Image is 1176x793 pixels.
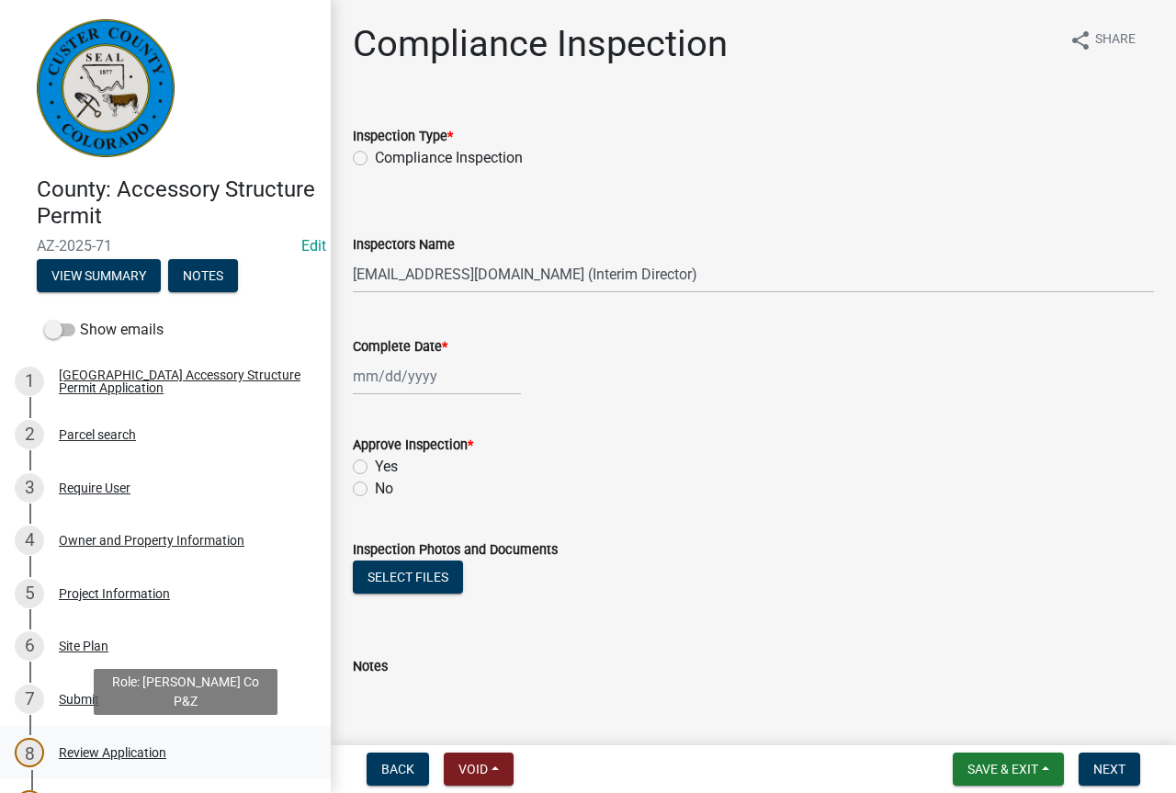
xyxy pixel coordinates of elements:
button: Void [444,753,514,786]
label: Inspection Photos and Documents [353,544,558,557]
div: 5 [15,579,44,608]
div: Review Application [59,746,166,759]
wm-modal-confirm: Summary [37,269,161,284]
button: View Summary [37,259,161,292]
div: [GEOGRAPHIC_DATA] Accessory Structure Permit Application [59,368,301,394]
div: Require User [59,481,130,494]
span: AZ-2025-71 [37,237,294,255]
span: Save & Exit [967,762,1038,776]
div: Project Information [59,587,170,600]
div: Parcel search [59,428,136,441]
label: No [375,478,393,500]
button: shareShare [1055,22,1150,58]
label: Inspection Type [353,130,453,143]
h4: County: Accessory Structure Permit [37,176,316,230]
div: 2 [15,420,44,449]
label: Inspectors Name [353,239,455,252]
label: Notes [353,661,388,674]
span: Next [1093,762,1125,776]
label: Compliance Inspection [375,147,523,169]
span: Void [458,762,488,776]
i: share [1069,29,1091,51]
a: Edit [301,237,326,255]
span: Share [1095,29,1136,51]
input: mm/dd/yyyy [353,357,521,395]
button: Notes [168,259,238,292]
label: Approve Inspection [353,439,473,452]
div: 4 [15,526,44,555]
label: Yes [375,456,398,478]
div: Role: [PERSON_NAME] Co P&Z [94,669,277,715]
div: 7 [15,685,44,714]
button: Select files [353,561,463,594]
div: 8 [15,738,44,767]
label: Complete Date [353,341,447,354]
button: Back [367,753,429,786]
img: Custer County, Colorado [37,19,175,157]
div: Site Plan [59,640,108,652]
wm-modal-confirm: Notes [168,269,238,284]
button: Next [1079,753,1140,786]
h1: Compliance Inspection [353,22,728,66]
div: Submit [59,693,99,706]
div: Owner and Property Information [59,534,244,547]
wm-modal-confirm: Edit Application Number [301,237,326,255]
div: 6 [15,631,44,661]
span: Back [381,762,414,776]
div: 1 [15,367,44,396]
button: Save & Exit [953,753,1064,786]
div: 3 [15,473,44,503]
label: Show emails [44,319,164,341]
